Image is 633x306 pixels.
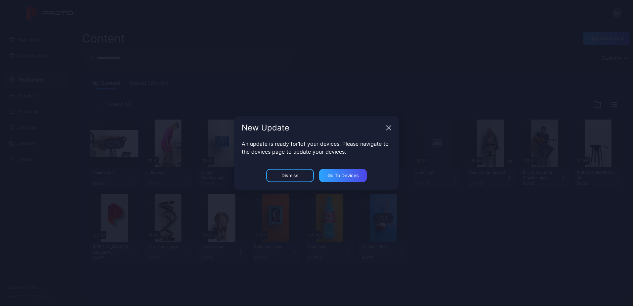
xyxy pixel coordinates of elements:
p: An update is ready for 1 of your devices. Please navigate to the devices page to update your devi... [242,140,391,156]
button: Dismiss [266,169,314,182]
div: New Update [242,124,383,132]
div: Dismiss [281,173,299,178]
button: Go to devices [319,169,367,182]
div: Go to devices [327,173,359,178]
